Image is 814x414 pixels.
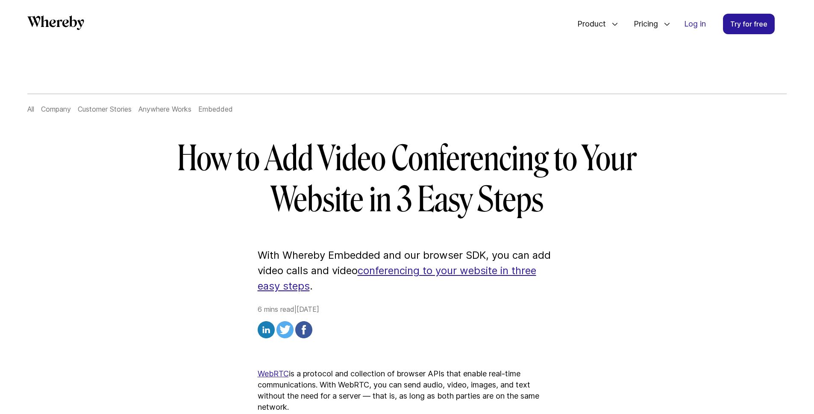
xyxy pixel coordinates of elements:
span: Product [569,10,608,38]
a: Customer Stories [78,105,132,113]
img: linkedin [258,321,275,338]
h1: How to Add Video Conferencing to Your Website in 3 Easy Steps [161,138,653,220]
span: Pricing [625,10,660,38]
a: Whereby [27,15,84,33]
a: Embedded [198,105,233,113]
img: twitter [276,321,294,338]
p: With Whereby Embedded and our browser SDK, you can add video calls and video . [258,248,557,294]
div: 6 mins read | [DATE] [258,304,557,341]
a: Anywhere Works [138,105,191,113]
a: Log in [677,14,713,34]
img: facebook [295,321,312,338]
a: WebRTC [258,369,289,378]
svg: Whereby [27,15,84,30]
a: Try for free [723,14,775,34]
a: Company [41,105,71,113]
p: is a protocol and collection of browser APIs that enable real-time communications. With WebRTC, y... [258,368,557,413]
a: All [27,105,34,113]
a: conferencing to your website in three easy steps [258,264,536,292]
